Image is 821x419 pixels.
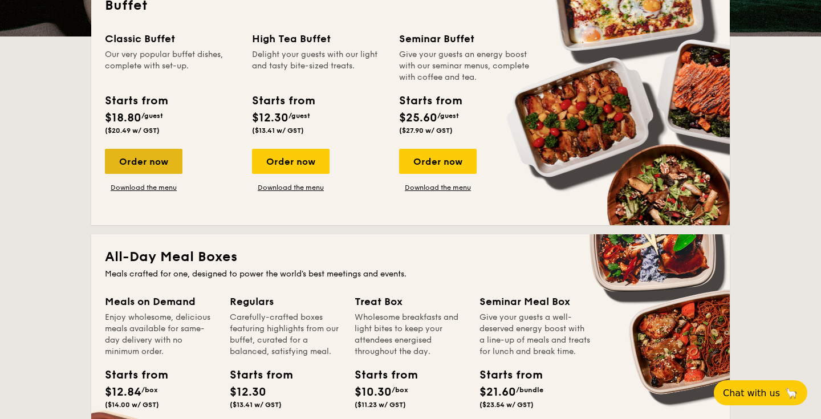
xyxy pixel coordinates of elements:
[355,385,392,399] span: $10.30
[399,127,453,135] span: ($27.90 w/ GST)
[252,92,314,109] div: Starts from
[105,149,182,174] div: Order now
[105,111,141,125] span: $18.80
[288,112,310,120] span: /guest
[479,401,534,409] span: ($23.54 w/ GST)
[252,183,330,192] a: Download the menu
[105,49,238,83] div: Our very popular buffet dishes, complete with set-up.
[105,127,160,135] span: ($20.49 w/ GST)
[230,401,282,409] span: ($13.41 w/ GST)
[105,92,167,109] div: Starts from
[399,92,461,109] div: Starts from
[437,112,459,120] span: /guest
[355,294,466,310] div: Treat Box
[479,294,591,310] div: Seminar Meal Box
[252,111,288,125] span: $12.30
[252,31,385,47] div: High Tea Buffet
[105,183,182,192] a: Download the menu
[252,127,304,135] span: ($13.41 w/ GST)
[399,183,477,192] a: Download the menu
[105,367,156,384] div: Starts from
[399,149,477,174] div: Order now
[399,111,437,125] span: $25.60
[714,380,807,405] button: Chat with us🦙
[141,386,158,394] span: /box
[479,385,516,399] span: $21.60
[355,401,406,409] span: ($11.23 w/ GST)
[355,367,406,384] div: Starts from
[785,387,798,400] span: 🦙
[105,312,216,357] div: Enjoy wholesome, delicious meals available for same-day delivery with no minimum order.
[105,31,238,47] div: Classic Buffet
[355,312,466,357] div: Wholesome breakfasts and light bites to keep your attendees energised throughout the day.
[230,294,341,310] div: Regulars
[516,386,543,394] span: /bundle
[141,112,163,120] span: /guest
[479,312,591,357] div: Give your guests a well-deserved energy boost with a line-up of meals and treats for lunch and br...
[105,401,159,409] span: ($14.00 w/ GST)
[230,312,341,357] div: Carefully-crafted boxes featuring highlights from our buffet, curated for a balanced, satisfying ...
[105,248,716,266] h2: All-Day Meal Boxes
[399,31,533,47] div: Seminar Buffet
[399,49,533,83] div: Give your guests an energy boost with our seminar menus, complete with coffee and tea.
[105,385,141,399] span: $12.84
[479,367,531,384] div: Starts from
[252,149,330,174] div: Order now
[105,269,716,280] div: Meals crafted for one, designed to power the world's best meetings and events.
[230,385,266,399] span: $12.30
[392,386,408,394] span: /box
[252,49,385,83] div: Delight your guests with our light and tasty bite-sized treats.
[105,294,216,310] div: Meals on Demand
[230,367,281,384] div: Starts from
[723,388,780,398] span: Chat with us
